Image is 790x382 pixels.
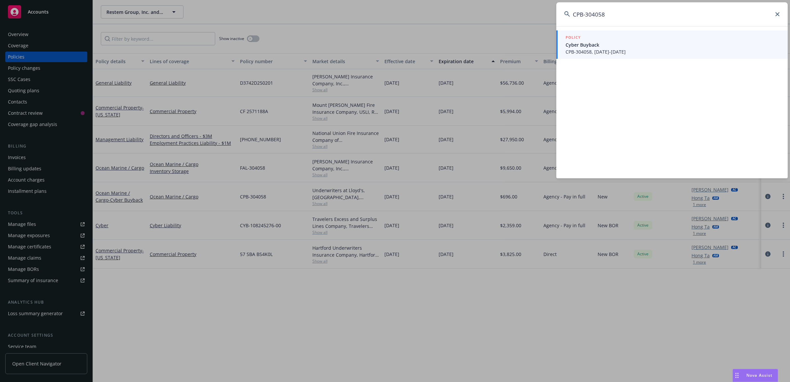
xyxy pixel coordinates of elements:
h5: POLICY [566,34,581,41]
input: Search... [556,2,788,26]
span: CPB-304058, [DATE]-[DATE] [566,48,780,55]
div: Drag to move [733,369,741,382]
a: POLICYCyber BuybackCPB-304058, [DATE]-[DATE] [556,30,788,59]
button: Nova Assist [732,369,778,382]
span: Nova Assist [746,372,772,378]
span: Cyber Buyback [566,41,780,48]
